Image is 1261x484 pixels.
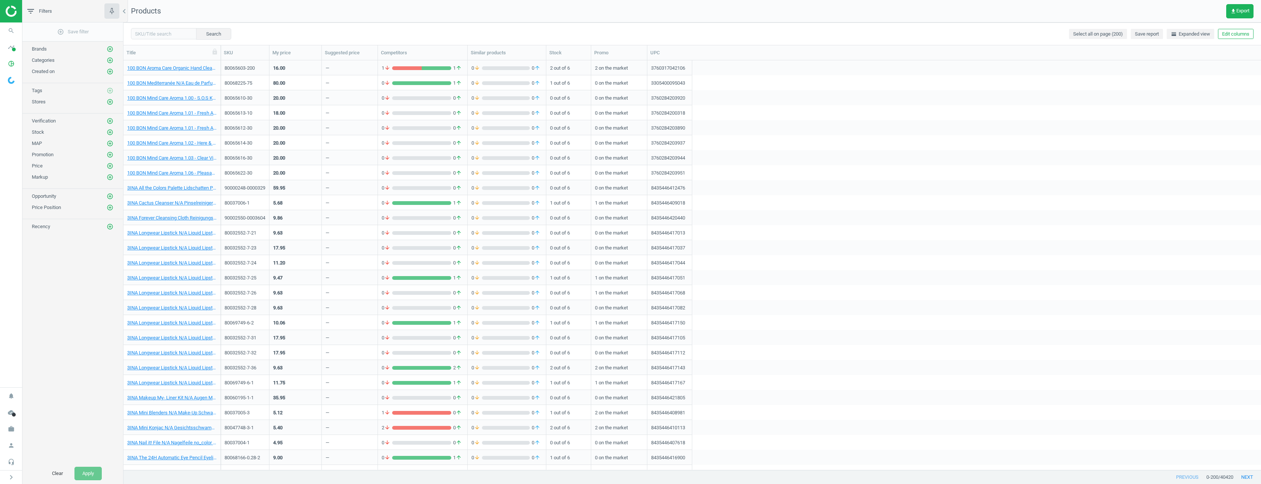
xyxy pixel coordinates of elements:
i: arrow_upward [456,155,462,161]
i: add_circle_outline [107,46,113,52]
span: Save report [1135,31,1159,37]
span: 0 [451,245,464,251]
div: 0 on the market [595,151,643,164]
div: 8435446412476 [651,185,685,194]
i: add_circle_outline [57,28,64,35]
i: work [4,422,18,436]
i: arrow_downward [384,140,390,146]
a: 3INA Longwear Lipstick N/A Liquid Lipstick Nr. 900 - Black 7 ml [127,379,217,386]
div: — [326,95,329,104]
button: add_circle_outline [106,223,114,230]
i: arrow_downward [474,155,480,161]
span: 0 [451,170,464,176]
span: 0 [382,95,392,102]
span: Price [32,163,43,169]
div: 8435446417037 [651,245,685,254]
span: 0 [530,65,542,72]
i: arrow_downward [474,125,480,131]
div: 1 on the market [595,196,643,209]
i: arrow_upward [456,65,462,72]
span: 0 [530,155,542,161]
i: arrow_downward [474,230,480,236]
i: arrow_upward [456,140,462,146]
i: arrow_upward [534,110,540,117]
span: Expanded view [1171,31,1210,37]
span: Recency [32,224,50,229]
div: 0 on the market [595,241,643,254]
i: arrow_upward [534,80,540,87]
div: 8435446409018 [651,200,685,209]
i: filter_list [26,7,35,16]
a: 3INA Mini Blenders N/A Make-Up Schwamm NO_COLOR 3 Stk [127,409,217,416]
a: 3INA Longwear Lipstick N/A Liquid Lipstick Nr. 503 7 ml [127,364,217,371]
span: Select all on page (200) [1073,31,1123,37]
div: 0 on the market [595,106,643,119]
div: — [326,155,329,164]
div: 0 on the market [595,211,643,224]
i: chevron_right [7,473,16,482]
div: UPC [650,49,689,56]
div: 90000248-0000329 [225,185,265,191]
i: arrow_upward [456,215,462,221]
button: add_circle_outline [106,193,114,200]
a: 3INA Longwear Lipstick N/A Liquid Lipstick Nr. 385 - Burgundy 7 ml [127,350,217,356]
span: Verification [32,118,56,124]
span: 0 [530,200,542,206]
span: 0 [471,170,482,176]
a: 3INA Cactus Cleanser N/A Pinselreiniger no_color 1 Stk [127,200,217,206]
span: 0 [471,80,482,87]
div: 0 on the market [595,91,643,104]
a: 100 BON Mediterranée N/A Eau de Parfum 75 ml [127,80,217,87]
button: chevron_right [2,472,21,482]
i: arrow_upward [456,95,462,102]
i: arrow_downward [384,80,390,87]
i: add_circle_outline [107,99,113,105]
span: Stores [32,99,46,105]
div: 18.00 [273,110,285,117]
i: arrow_upward [534,95,540,102]
span: 0 [471,155,482,161]
div: — [326,80,329,89]
div: 0 on the market [595,121,643,134]
div: 0 on the market [595,256,643,269]
button: add_circle_outline [106,98,114,106]
span: 0 [382,230,392,236]
div: Title [126,49,217,56]
div: 16.00 [273,65,285,72]
i: add_circle_outline [107,174,113,181]
i: arrow_downward [384,215,390,221]
a: 3INA The 24H Automatic Eye Pencil Eyeliner Nr. 336 - Rose red 0,35 g [127,454,217,461]
div: — [326,230,329,239]
a: 3INA Longwear Lipstick N/A Liquid Lipstick Nr. 244 - Vivid true red 7 ml [127,245,217,251]
span: 0 [451,185,464,191]
div: Stock [549,49,588,56]
a: 100 BON Mind Care Aroma 1.01 - Fresh Air Körperspray 30 ml [127,125,217,131]
a: 3INA Longwear Lipstick N/A Liquid Lipstick Nr. 250 - Warm red 7 ml [127,260,217,266]
i: arrow_upward [456,110,462,117]
div: — [326,200,329,209]
i: arrow_upward [456,185,462,191]
button: horizontal_splitExpanded view [1167,29,1214,39]
div: — [326,245,329,254]
i: arrow_upward [456,80,462,87]
a: 3INA Nail it! File N/A Nagelfeile no_color 1 Stk [127,439,217,446]
i: arrow_downward [384,245,390,251]
i: arrow_downward [384,65,390,72]
i: arrow_upward [534,125,540,131]
div: 0 out of 6 [550,256,587,269]
i: arrow_upward [534,215,540,221]
span: 0 [382,140,392,146]
i: arrow_downward [474,95,480,102]
i: arrow_upward [534,245,540,251]
div: 3760284200318 [651,110,685,119]
div: — [326,125,329,134]
i: notifications [4,389,18,403]
div: 80032552-7-21 [225,230,265,236]
div: 80065622-30 [225,170,265,176]
i: arrow_downward [474,110,480,117]
span: 0 [471,110,482,117]
span: Promotion [32,152,54,157]
span: Products [131,6,161,15]
span: 0 [471,65,482,72]
i: arrow_downward [384,170,390,176]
